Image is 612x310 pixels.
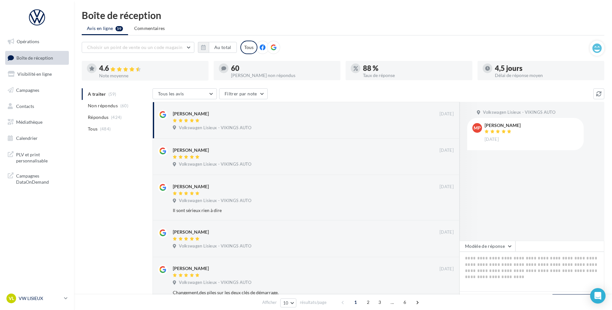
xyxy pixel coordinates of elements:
[4,83,70,97] a: Campagnes
[440,184,454,190] span: [DATE]
[219,88,268,99] button: Filtrer par note
[440,266,454,272] span: [DATE]
[179,280,251,286] span: Volkswagen Lisieux - VIKINGS AUTO
[153,88,217,99] button: Tous les avis
[173,111,209,117] div: [PERSON_NAME]
[495,73,599,78] div: Délai de réponse moyen
[134,25,165,31] span: Commentaires
[387,297,397,307] span: ...
[173,229,209,235] div: [PERSON_NAME]
[99,73,203,78] div: Note moyenne
[198,42,237,53] button: Au total
[231,73,335,78] div: [PERSON_NAME] non répondus
[179,243,251,249] span: Volkswagen Lisieux - VIKINGS AUTO
[5,292,69,305] a: VL VW LISIEUX
[350,297,361,307] span: 1
[209,42,237,53] button: Au total
[173,147,209,153] div: [PERSON_NAME]
[111,115,122,120] span: (424)
[179,125,251,131] span: Volkswagen Lisieux - VIKINGS AUTO
[4,35,70,48] a: Opérations
[440,229,454,235] span: [DATE]
[16,171,66,185] span: Campagnes DataOnDemand
[16,119,42,125] span: Médiathèque
[100,126,111,131] span: (484)
[173,265,209,272] div: [PERSON_NAME]
[17,39,39,44] span: Opérations
[280,298,297,307] button: 10
[474,125,481,131] span: MP
[17,71,52,77] span: Visibilité en ligne
[82,42,194,53] button: Choisir un point de vente ou un code magasin
[4,67,70,81] a: Visibilité en ligne
[363,297,373,307] span: 2
[240,41,257,54] div: Tous
[590,288,606,304] div: Open Intercom Messenger
[16,55,53,60] span: Boîte de réception
[4,115,70,129] a: Médiathèque
[82,10,604,20] div: Boîte de réception
[120,103,128,108] span: (60)
[283,300,289,305] span: 10
[19,295,61,302] p: VW LISIEUX
[88,102,118,109] span: Non répondus
[9,295,14,302] span: VL
[99,65,203,72] div: 4.6
[440,111,454,117] span: [DATE]
[400,297,410,307] span: 6
[485,137,499,142] span: [DATE]
[87,44,182,50] span: Choisir un point de vente ou un code magasin
[4,131,70,145] a: Calendrier
[459,241,515,252] button: Modèle de réponse
[300,299,327,305] span: résultats/page
[485,123,521,128] div: [PERSON_NAME]
[16,150,66,164] span: PLV et print personnalisable
[231,65,335,72] div: 60
[16,103,34,109] span: Contacts
[179,161,251,167] span: Volkswagen Lisieux - VIKINGS AUTO
[4,148,70,167] a: PLV et print personnalisable
[483,110,555,115] span: Volkswagen Lisieux - VIKINGS AUTO
[262,299,277,305] span: Afficher
[179,198,251,204] span: Volkswagen Lisieux - VIKINGS AUTO
[88,114,109,121] span: Répondus
[4,100,70,113] a: Contacts
[375,297,385,307] span: 3
[4,51,70,65] a: Boîte de réception
[173,207,412,214] div: Il sont sérieux rien à dire
[16,135,38,141] span: Calendrier
[173,289,412,296] div: Changement,des piles sur les deux clés de démarrage.
[4,169,70,188] a: Campagnes DataOnDemand
[173,183,209,190] div: [PERSON_NAME]
[363,73,467,78] div: Taux de réponse
[88,126,97,132] span: Tous
[495,65,599,72] div: 4,5 jours
[158,91,184,96] span: Tous les avis
[363,65,467,72] div: 88 %
[440,148,454,153] span: [DATE]
[16,87,39,93] span: Campagnes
